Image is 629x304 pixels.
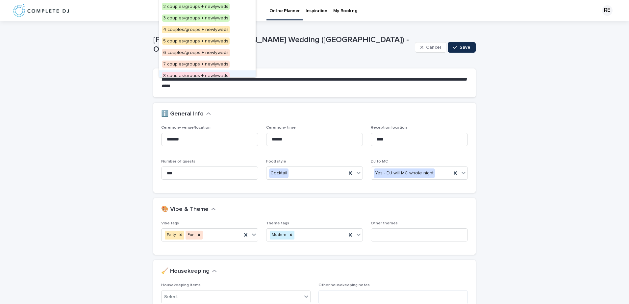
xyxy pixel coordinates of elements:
p: [PERSON_NAME] & [PERSON_NAME] Wedding ([GEOGRAPHIC_DATA]) - Online planner [153,35,412,54]
span: Ceremony venue/location [161,126,211,130]
div: Party [165,231,177,240]
img: 8nP3zCmvR2aWrOmylPw8 [13,4,69,17]
div: 8 couples/groups + newlyweds [159,70,256,82]
span: Save [460,45,470,50]
button: 🧹 Housekeeping [161,268,217,275]
span: 3 couples/groups + newlyweds [162,14,230,22]
button: 🎨 Vibe & Theme [161,206,216,213]
div: 4 couples/groups + newlyweds [159,24,256,36]
span: Reception location [371,126,407,130]
span: Cancel [426,45,441,50]
span: DJ to MC [371,160,388,164]
div: Cocktail [269,168,289,178]
span: Vibe tags [161,221,179,225]
div: Modern [270,231,287,240]
span: 5 couples/groups + newlyweds [162,38,230,45]
span: 4 couples/groups + newlyweds [162,26,230,33]
div: 3 couples/groups + newlyweds [159,13,256,24]
span: Theme tags [266,221,289,225]
div: Yes - DJ will MC whole night [374,168,435,178]
div: Fun [186,231,195,240]
span: Housekeeping items [161,283,201,287]
span: Food style [266,160,286,164]
div: RE [602,5,613,16]
h2: ℹ️ General Info [161,111,204,118]
span: Other themes [371,221,398,225]
button: Cancel [415,42,446,53]
div: 7 couples/groups + newlyweds [159,59,256,70]
div: Select... [164,293,181,300]
span: 6 couples/groups + newlyweds [162,49,230,56]
span: 2 couples/groups + newlyweds [162,3,230,10]
div: 6 couples/groups + newlyweds [159,47,256,59]
span: Other housekeeping notes [318,283,370,287]
h2: 🧹 Housekeeping [161,268,210,275]
span: Ceremony time [266,126,296,130]
span: Number of guests [161,160,195,164]
div: 5 couples/groups + newlyweds [159,36,256,47]
span: 7 couples/groups + newlyweds [162,61,230,68]
div: 2 couples/groups + newlyweds [159,1,256,13]
span: 8 couples/groups + newlyweds [162,72,230,79]
button: Save [448,42,476,53]
h2: 🎨 Vibe & Theme [161,206,209,213]
button: ℹ️ General Info [161,111,211,118]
